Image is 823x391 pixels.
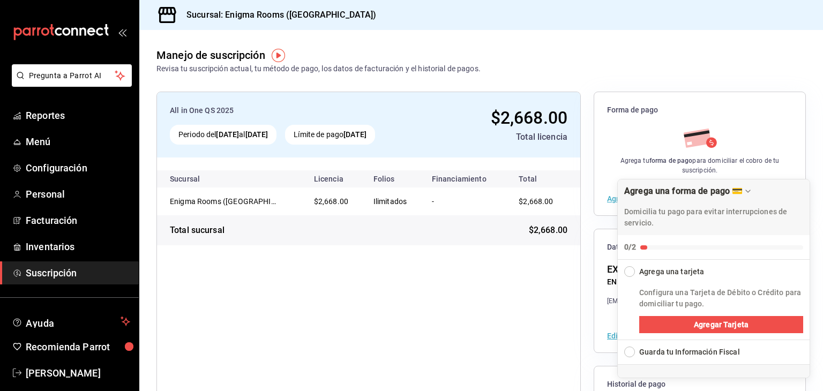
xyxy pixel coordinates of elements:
[694,319,749,330] span: Agregar Tarjeta
[26,213,130,228] span: Facturación
[26,161,130,175] span: Configuración
[607,379,792,389] span: Historial de pago
[216,130,239,139] strong: [DATE]
[170,196,277,207] div: Enigma Rooms ([GEOGRAPHIC_DATA])
[26,315,116,328] span: Ayuda
[607,242,792,252] span: Datos de facturación
[305,170,365,187] th: Licencia
[272,49,285,62] img: Tooltip marker
[437,131,567,144] div: Total licencia
[618,260,810,277] button: Collapse Checklist
[26,134,130,149] span: Menú
[26,266,130,280] span: Suscripción
[607,105,792,115] span: Forma de pago
[365,170,423,187] th: Folios
[618,340,810,364] button: Expand Checklist
[491,108,567,128] span: $2,668.00
[624,242,636,253] div: 0/2
[617,179,810,378] div: Agrega una forma de pago 💳
[118,28,126,36] button: open_drawer_menu
[607,276,710,288] div: ENIGMA XP
[639,347,740,358] div: Guarda tu Información Fiscal
[26,366,130,380] span: [PERSON_NAME]
[12,64,132,87] button: Pregunta a Parrot AI
[178,9,377,21] h3: Sucursal: Enigma Rooms ([GEOGRAPHIC_DATA])
[156,63,481,74] div: Revisa tu suscripción actual, tu método de pago, los datos de facturación y el historial de pagos.
[529,224,567,237] span: $2,668.00
[170,125,276,145] div: Periodo del al
[156,47,265,63] div: Manejo de suscripción
[26,340,130,354] span: Recomienda Parrot
[649,157,693,164] strong: forma de pago
[285,125,375,145] div: Límite de pago
[170,224,225,237] div: Total sucursal
[170,196,277,207] div: Enigma Rooms (Roma Norte)
[607,195,656,202] button: Agregar forma
[624,206,803,229] p: Domicilia tu pago para evitar interrupciones de servicio.
[607,262,710,276] div: EXP240311JJ8
[314,197,348,206] span: $2,668.00
[618,179,810,259] button: Collapse Checklist
[607,156,792,175] div: Agrega tu para domiciliar el cobro de tu suscripción.
[26,187,130,201] span: Personal
[639,316,803,333] button: Agregar Tarjeta
[365,187,423,215] td: Ilimitados
[26,239,130,254] span: Inventarios
[506,170,580,187] th: Total
[343,130,366,139] strong: [DATE]
[624,186,743,196] div: Agrega una forma de pago 💳
[639,266,704,277] div: Agrega una tarjeta
[29,70,115,81] span: Pregunta a Parrot AI
[639,287,803,310] p: Configura una Tarjeta de Débito o Crédito para domiciliar tu pago.
[245,130,268,139] strong: [DATE]
[170,105,429,116] div: All in One QS 2025
[26,108,130,123] span: Reportes
[170,175,229,183] div: Sucursal
[607,296,710,306] div: [EMAIL_ADDRESS][DOMAIN_NAME]
[618,179,810,235] div: Drag to move checklist
[423,170,506,187] th: Financiamiento
[519,197,553,206] span: $2,668.00
[8,78,132,89] a: Pregunta a Parrot AI
[607,332,648,340] button: Editar datos
[423,187,506,215] td: -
